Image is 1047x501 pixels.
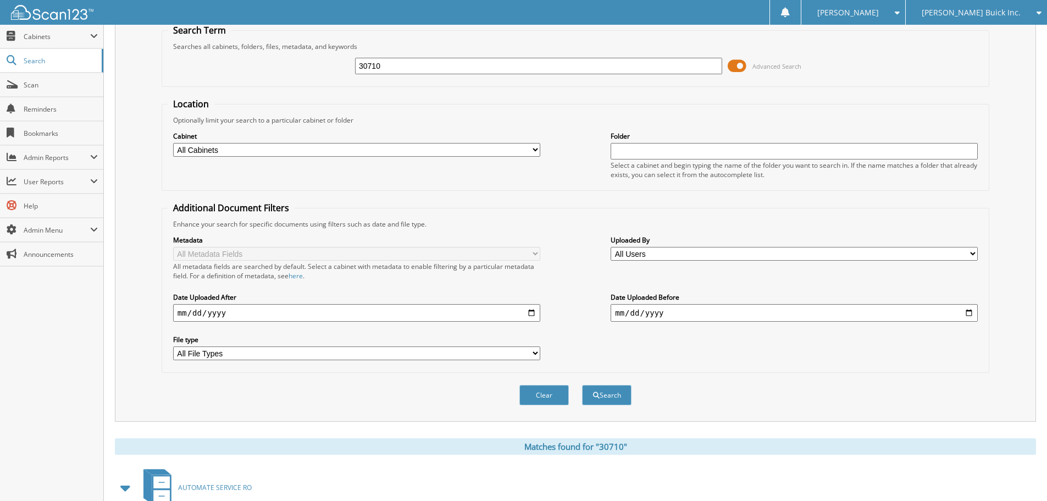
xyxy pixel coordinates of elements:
span: Cabinets [24,32,90,41]
input: start [173,304,540,322]
label: Metadata [173,235,540,245]
label: File type [173,335,540,344]
div: Optionally limit your search to a particular cabinet or folder [168,115,983,125]
div: Searches all cabinets, folders, files, metadata, and keywords [168,42,983,51]
span: Admin Reports [24,153,90,162]
iframe: Chat Widget [992,448,1047,501]
a: here [289,271,303,280]
span: [PERSON_NAME] Buick Inc. [922,9,1021,16]
span: Advanced Search [752,62,801,70]
span: [PERSON_NAME] [817,9,879,16]
span: Bookmarks [24,129,98,138]
img: scan123-logo-white.svg [11,5,93,20]
div: All metadata fields are searched by default. Select a cabinet with metadata to enable filtering b... [173,262,540,280]
legend: Location [168,98,214,110]
button: Clear [519,385,569,405]
input: end [611,304,978,322]
span: AUTOMATE SERVICE RO [178,483,252,492]
div: Select a cabinet and begin typing the name of the folder you want to search in. If the name match... [611,161,978,179]
span: Search [24,56,96,65]
label: Date Uploaded Before [611,293,978,302]
label: Folder [611,131,978,141]
div: Enhance your search for specific documents using filters such as date and file type. [168,219,983,229]
label: Uploaded By [611,235,978,245]
span: Reminders [24,104,98,114]
span: Admin Menu [24,225,90,235]
label: Cabinet [173,131,540,141]
label: Date Uploaded After [173,293,540,302]
span: User Reports [24,177,90,186]
legend: Search Term [168,24,231,36]
div: Matches found for "30710" [115,438,1036,455]
span: Help [24,201,98,211]
span: Scan [24,80,98,90]
legend: Additional Document Filters [168,202,295,214]
span: Announcements [24,250,98,259]
button: Search [582,385,631,405]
